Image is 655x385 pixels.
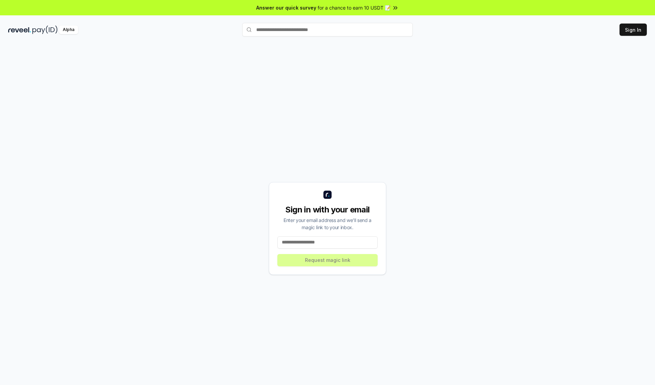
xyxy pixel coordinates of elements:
span: Answer our quick survey [256,4,316,11]
img: reveel_dark [8,26,31,34]
button: Sign In [620,24,647,36]
img: logo_small [323,191,332,199]
img: pay_id [32,26,58,34]
span: for a chance to earn 10 USDT 📝 [318,4,391,11]
div: Enter your email address and we’ll send a magic link to your inbox. [277,217,378,231]
div: Sign in with your email [277,204,378,215]
div: Alpha [59,26,78,34]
